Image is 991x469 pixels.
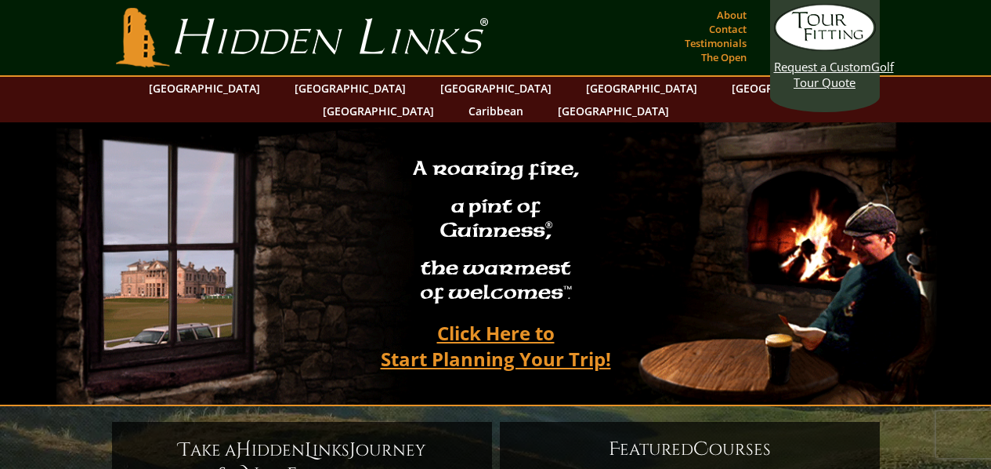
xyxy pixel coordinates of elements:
[697,46,750,68] a: The Open
[305,438,313,463] span: L
[609,437,620,462] span: F
[713,4,750,26] a: About
[515,437,864,462] h6: eatured ourses
[141,77,268,100] a: [GEOGRAPHIC_DATA]
[578,77,705,100] a: [GEOGRAPHIC_DATA]
[461,100,531,122] a: Caribbean
[403,150,589,314] h2: A roaring fire, a pint of Guinness , the warmest of welcomes™.
[365,314,627,377] a: Click Here toStart Planning Your Trip!
[236,438,251,463] span: H
[287,77,414,100] a: [GEOGRAPHIC_DATA]
[705,18,750,40] a: Contact
[774,59,871,75] span: Request a Custom
[550,100,677,122] a: [GEOGRAPHIC_DATA]
[432,77,559,100] a: [GEOGRAPHIC_DATA]
[179,438,190,463] span: T
[724,77,851,100] a: [GEOGRAPHIC_DATA]
[693,437,709,462] span: C
[315,100,442,122] a: [GEOGRAPHIC_DATA]
[349,438,356,463] span: J
[681,32,750,54] a: Testimonials
[774,4,876,90] a: Request a CustomGolf Tour Quote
